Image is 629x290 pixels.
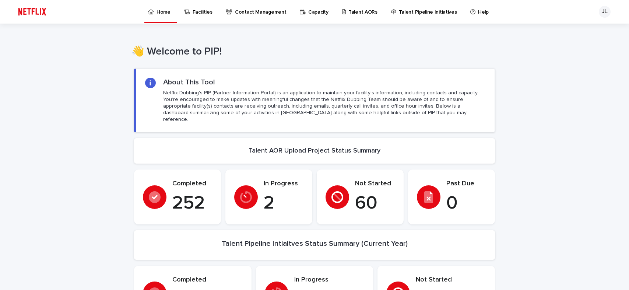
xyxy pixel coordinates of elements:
img: ifQbXi3ZQGMSEF7WDB7W [15,4,50,19]
p: 60 [355,192,395,214]
p: 2 [264,192,303,214]
h2: About This Tool [163,78,215,87]
h2: Talent Pipeline Intiaitves Status Summary (Current Year) [222,239,408,248]
h1: 👋 Welcome to PIP! [131,46,492,58]
p: Netflix Dubbing's PIP (Partner Information Portal) is an application to maintain your facility's ... [163,90,486,123]
p: In Progress [264,180,303,188]
p: In Progress [294,276,365,284]
p: Not Started [355,180,395,188]
p: Completed [172,276,243,284]
p: Completed [172,180,212,188]
div: JL [599,6,611,18]
p: Not Started [416,276,486,284]
p: 0 [446,192,486,214]
p: Past Due [446,180,486,188]
p: 252 [172,192,212,214]
h2: Talent AOR Upload Project Status Summary [249,147,380,155]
